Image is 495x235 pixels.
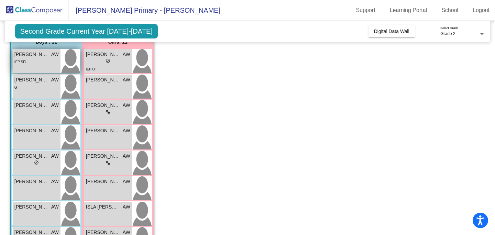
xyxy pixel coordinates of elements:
span: do_not_disturb_alt [34,160,39,165]
span: AW [123,178,130,185]
span: Second Grade Current Year [DATE]-[DATE] [15,24,158,38]
span: IEP SEL [14,60,27,64]
span: [PERSON_NAME] [14,51,49,58]
div: Boys : 11 [11,35,82,49]
span: AW [51,178,59,185]
span: [PERSON_NAME] [86,51,120,58]
span: AW [123,51,130,58]
span: [PERSON_NAME] [14,127,49,134]
span: AW [51,76,59,83]
span: AW [123,153,130,160]
a: School [436,5,464,16]
span: IEP OT [86,67,97,71]
span: [PERSON_NAME] [14,153,49,160]
span: AW [123,127,130,134]
a: Logout [467,5,495,16]
span: AW [123,76,130,83]
div: Girls: 11 [82,35,154,49]
span: [PERSON_NAME] [14,102,49,109]
span: [PERSON_NAME] [86,127,120,134]
span: GT [14,86,19,89]
span: AW [51,203,59,211]
span: [PERSON_NAME] [14,203,49,211]
span: [PERSON_NAME] [14,178,49,185]
span: [PERSON_NAME] [14,76,49,83]
span: [PERSON_NAME] [86,153,120,160]
span: Digital Data Wall [374,29,409,34]
span: [PERSON_NAME] [86,178,120,185]
span: [PERSON_NAME] Primary - [PERSON_NAME] [69,5,220,16]
span: Grade 2 [440,31,455,36]
button: Digital Data Wall [368,25,415,37]
a: Support [351,5,381,16]
span: AW [51,153,59,160]
span: AW [51,102,59,109]
span: AW [123,102,130,109]
span: [PERSON_NAME] [86,102,120,109]
span: AW [51,51,59,58]
span: AW [123,203,130,211]
span: AW [51,127,59,134]
span: [PERSON_NAME] [86,76,120,83]
span: do_not_disturb_alt [106,58,110,63]
span: ISLA [PERSON_NAME] [86,203,120,211]
a: Learning Portal [384,5,433,16]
